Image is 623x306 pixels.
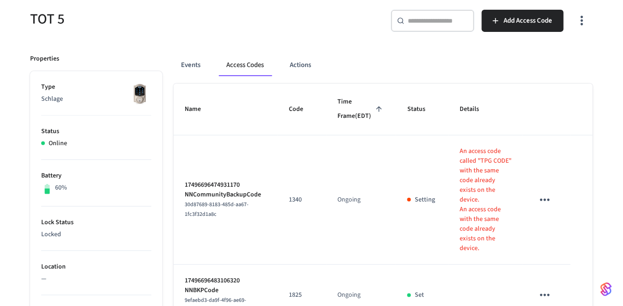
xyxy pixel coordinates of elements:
p: Online [49,139,67,148]
h5: TOT 5 [30,10,306,29]
span: Details [460,102,491,116]
p: 1825 [289,290,316,300]
img: SeamLogoGradient.69752ec5.svg [601,282,612,297]
div: ant example [174,54,593,76]
p: Locked [41,230,151,239]
span: Add Access Code [504,15,553,27]
p: An access code with the same code already exists on the device. [460,205,512,253]
button: Events [174,54,208,76]
span: Time Frame(EDT) [338,95,386,124]
td: Ongoing [327,135,397,265]
span: Code [289,102,316,116]
p: An access code called "TPG CODE" with the same code already exists on the device. [460,147,512,205]
img: Schlage Sense Smart Deadbolt with Camelot Trim, Front [128,82,151,105]
p: Battery [41,171,151,181]
p: Schlage [41,94,151,104]
p: Properties [30,54,59,64]
button: Access Codes [219,54,271,76]
p: 17496696483106320 NNBKPCode [185,276,267,295]
p: — [41,274,151,284]
p: Status [41,127,151,136]
p: Location [41,262,151,272]
p: 17496696474931170 NNCommunityBackupCode [185,180,267,200]
p: 60% [55,183,67,193]
span: Status [407,102,437,116]
p: Type [41,82,151,92]
p: Lock Status [41,218,151,227]
p: Setting [415,195,435,205]
button: Actions [282,54,318,76]
p: 1340 [289,195,316,205]
span: Name [185,102,213,116]
p: Set [415,290,424,300]
button: Add Access Code [482,10,564,32]
span: 30d87689-8183-485d-aa67-1fc3f32d1a8c [185,201,249,218]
